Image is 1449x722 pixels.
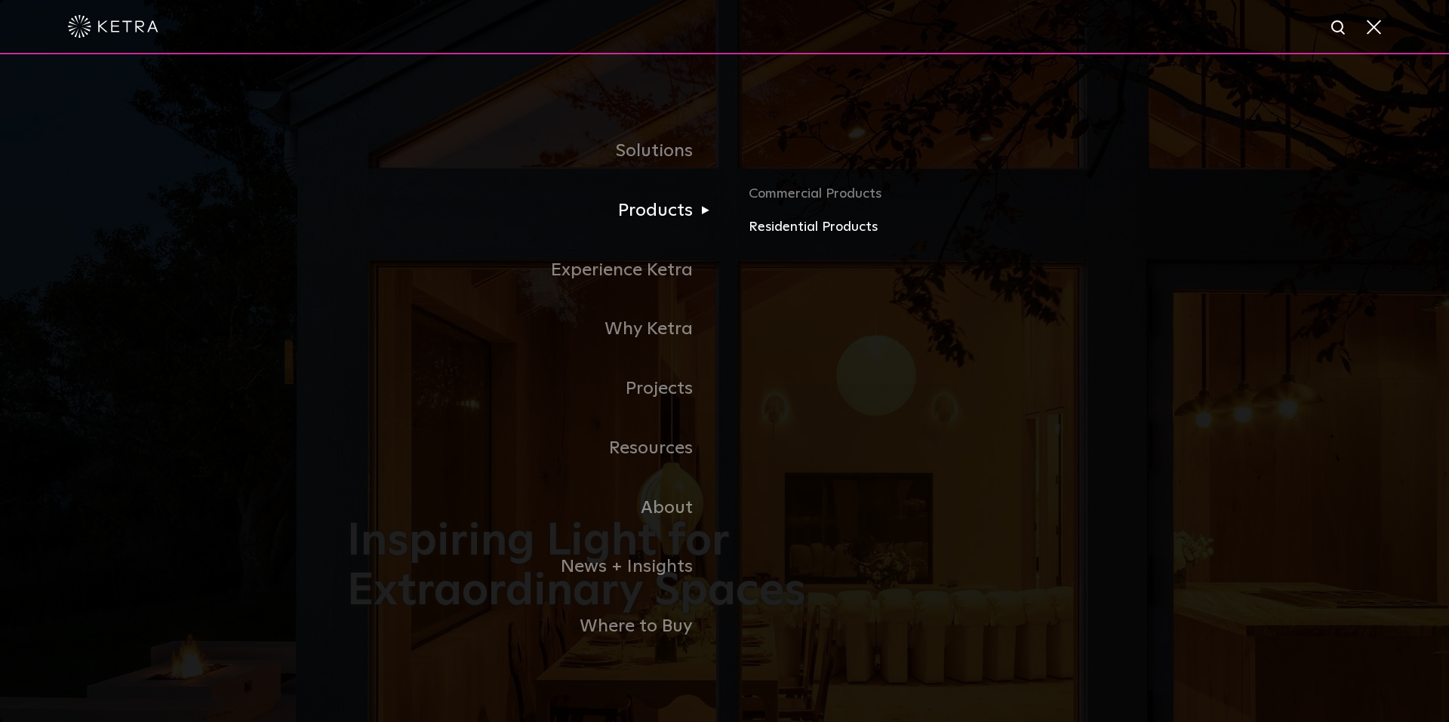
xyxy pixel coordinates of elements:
a: Why Ketra [347,300,724,359]
a: Experience Ketra [347,241,724,300]
a: Resources [347,419,724,478]
div: Navigation Menu [347,121,1102,656]
a: Solutions [347,121,724,181]
img: ketra-logo-2019-white [68,15,158,38]
a: Products [347,181,724,241]
a: Where to Buy [347,597,724,656]
a: News + Insights [347,537,724,597]
a: Projects [347,359,724,419]
a: About [347,478,724,538]
a: Commercial Products [749,183,1102,217]
a: Residential Products [749,217,1102,238]
img: search icon [1330,19,1349,38]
